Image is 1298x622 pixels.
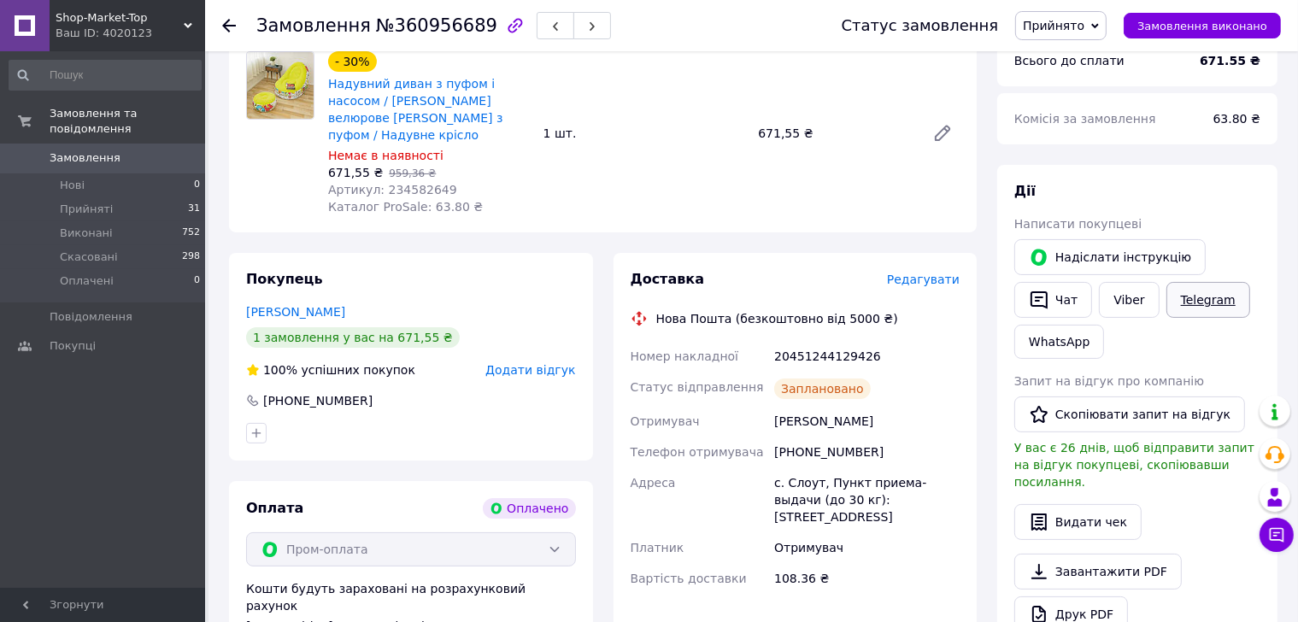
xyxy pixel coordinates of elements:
[771,406,963,437] div: [PERSON_NAME]
[194,273,200,289] span: 0
[328,149,443,162] span: Немає в наявності
[9,60,202,91] input: Пошук
[56,10,184,26] span: Shop-Market-Top
[751,121,919,145] div: 671,55 ₴
[1014,239,1206,275] button: Надіслати інструкцію
[328,77,503,142] a: Надувний диван з пуфом і насосом / [PERSON_NAME] велюрове [PERSON_NAME] з пуфом / Надувне крісло
[246,271,323,287] span: Покупець
[182,226,200,241] span: 752
[1014,396,1245,432] button: Скопіювати запит на відгук
[1014,325,1104,359] a: WhatsApp
[60,273,114,289] span: Оплачені
[1099,282,1159,318] a: Viber
[631,414,700,428] span: Отримувач
[1014,374,1204,388] span: Запит на відгук про компанію
[389,167,436,179] span: 959,36 ₴
[774,378,871,399] div: Заплановано
[771,467,963,532] div: с. Слоут, Пункт приема-выдачи (до 30 кг): [STREET_ADDRESS]
[328,200,483,214] span: Каталог ProSale: 63.80 ₴
[50,338,96,354] span: Покупці
[247,52,314,119] img: Надувний диван з пуфом і насосом / Надувне велюрове крісло-диван з пуфом / Надувне крісло
[771,563,963,594] div: 108.36 ₴
[771,532,963,563] div: Отримувач
[652,310,902,327] div: Нова Пошта (безкоштовно від 5000 ₴)
[842,17,999,34] div: Статус замовлення
[1014,54,1125,67] span: Всього до сплати
[50,309,132,325] span: Повідомлення
[1166,282,1250,318] a: Telegram
[631,541,684,555] span: Платник
[50,106,205,137] span: Замовлення та повідомлення
[328,51,377,72] div: - 30%
[771,341,963,372] div: 20451244129426
[194,178,200,193] span: 0
[1014,183,1036,199] span: Дії
[1014,282,1092,318] button: Чат
[222,17,236,34] div: Повернутися назад
[631,349,739,363] span: Номер накладної
[328,166,383,179] span: 671,55 ₴
[376,15,497,36] span: №360956689
[1137,20,1267,32] span: Замовлення виконано
[887,273,960,286] span: Редагувати
[188,202,200,217] span: 31
[631,476,676,490] span: Адреса
[60,202,113,217] span: Прийняті
[485,363,575,377] span: Додати відгук
[1014,217,1142,231] span: Написати покупцеві
[631,572,747,585] span: Вартість доставки
[1023,19,1084,32] span: Прийнято
[1200,54,1260,67] b: 671.55 ₴
[537,121,752,145] div: 1 шт.
[256,15,371,36] span: Замовлення
[771,437,963,467] div: [PHONE_NUMBER]
[1014,112,1156,126] span: Комісія за замовлення
[246,500,303,516] span: Оплата
[246,305,345,319] a: [PERSON_NAME]
[1260,518,1294,552] button: Чат з покупцем
[60,249,118,265] span: Скасовані
[328,183,457,197] span: Артикул: 234582649
[50,150,120,166] span: Замовлення
[246,327,460,348] div: 1 замовлення у вас на 671,55 ₴
[925,116,960,150] a: Редагувати
[1124,13,1281,38] button: Замовлення виконано
[631,445,764,459] span: Телефон отримувача
[261,392,374,409] div: [PHONE_NUMBER]
[246,361,415,378] div: успішних покупок
[1014,504,1142,540] button: Видати чек
[56,26,205,41] div: Ваш ID: 4020123
[1014,554,1182,590] a: Завантажити PDF
[60,178,85,193] span: Нові
[60,226,113,241] span: Виконані
[182,249,200,265] span: 298
[631,380,764,394] span: Статус відправлення
[1213,112,1260,126] span: 63.80 ₴
[631,271,705,287] span: Доставка
[483,498,575,519] div: Оплачено
[1014,441,1254,489] span: У вас є 26 днів, щоб відправити запит на відгук покупцеві, скопіювавши посилання.
[263,363,297,377] span: 100%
